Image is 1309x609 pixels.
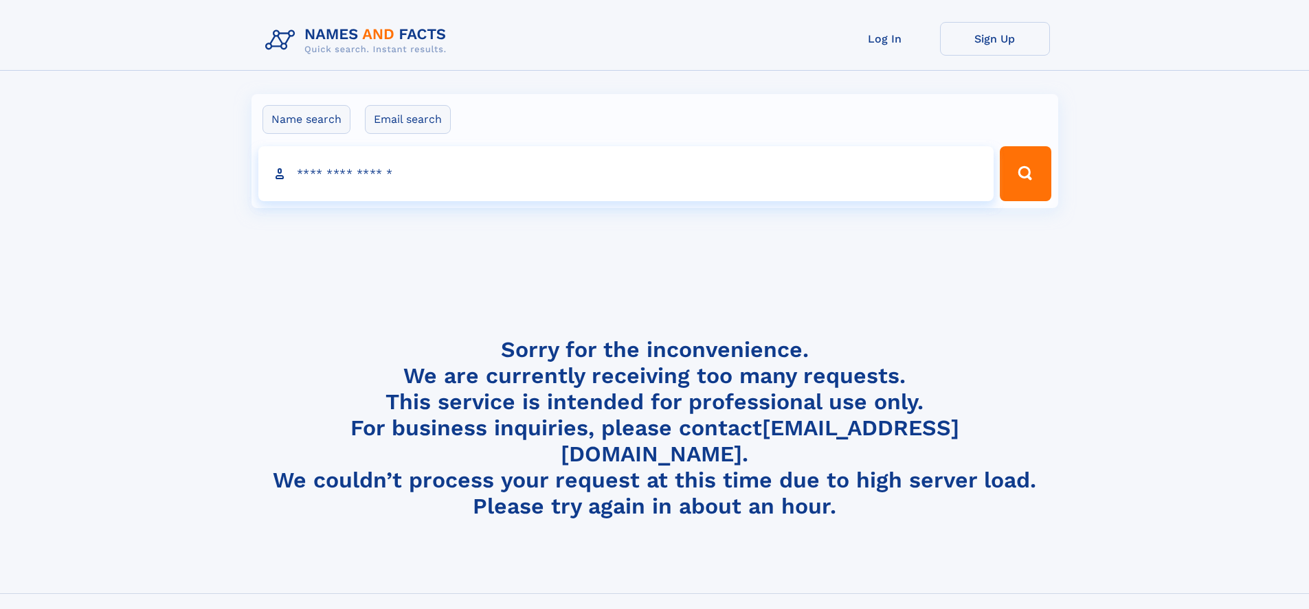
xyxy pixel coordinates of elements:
[1000,146,1051,201] button: Search Button
[260,336,1050,520] h4: Sorry for the inconvenience. We are currently receiving too many requests. This service is intend...
[258,146,994,201] input: search input
[262,105,350,134] label: Name search
[830,22,940,56] a: Log In
[365,105,451,134] label: Email search
[260,22,458,59] img: Logo Names and Facts
[561,415,959,467] a: [EMAIL_ADDRESS][DOMAIN_NAME]
[940,22,1050,56] a: Sign Up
